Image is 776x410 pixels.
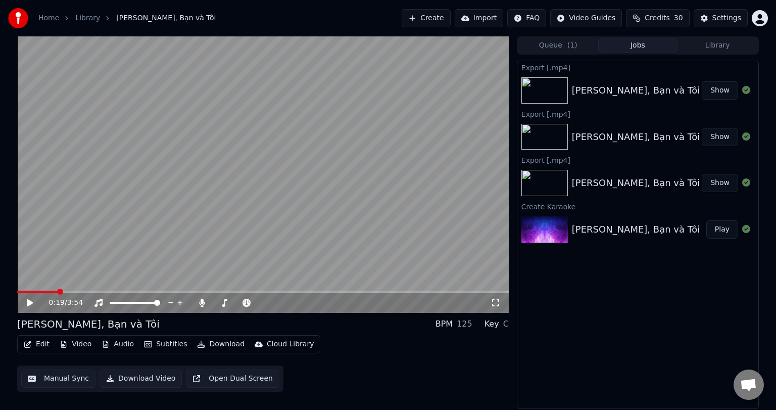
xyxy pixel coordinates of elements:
span: 30 [674,13,683,23]
button: Settings [694,9,748,27]
div: 125 [457,318,472,330]
button: Video Guides [550,9,622,27]
button: Manual Sync [21,370,95,388]
img: youka [8,8,28,28]
button: Play [706,220,738,239]
nav: breadcrumb [38,13,216,23]
button: Library [677,38,757,53]
div: [PERSON_NAME], Bạn và Tôi [572,83,700,98]
a: Library [75,13,100,23]
div: [PERSON_NAME], Bạn và Tôi [572,222,700,237]
button: Audio [98,337,138,351]
span: 3:54 [67,298,83,308]
button: FAQ [507,9,546,27]
a: Open chat [734,370,764,400]
div: [PERSON_NAME], Bạn và Tôi [17,317,160,331]
div: Create Karaoke [517,200,758,212]
div: Export [.mp4] [517,61,758,73]
button: Show [702,128,738,146]
button: Open Dual Screen [186,370,279,388]
div: / [49,298,73,308]
button: Video [56,337,95,351]
button: Import [455,9,503,27]
button: Edit [20,337,54,351]
div: [PERSON_NAME], Bạn và Tôi [572,176,700,190]
button: Download Video [100,370,182,388]
div: Settings [712,13,741,23]
div: Export [.mp4] [517,154,758,166]
button: Show [702,174,738,192]
span: [PERSON_NAME], Bạn và Tôi [116,13,216,23]
div: Key [484,318,499,330]
div: BPM [435,318,453,330]
button: Jobs [598,38,678,53]
div: C [503,318,509,330]
div: Cloud Library [267,339,314,349]
div: Export [.mp4] [517,108,758,120]
button: Download [193,337,249,351]
button: Queue [518,38,598,53]
button: Create [402,9,451,27]
button: Subtitles [140,337,191,351]
div: [PERSON_NAME], Bạn và Tôi [572,130,700,144]
span: ( 1 ) [567,40,577,51]
button: Credits30 [626,9,689,27]
span: 0:19 [49,298,65,308]
span: Credits [645,13,669,23]
a: Home [38,13,59,23]
button: Show [702,81,738,100]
